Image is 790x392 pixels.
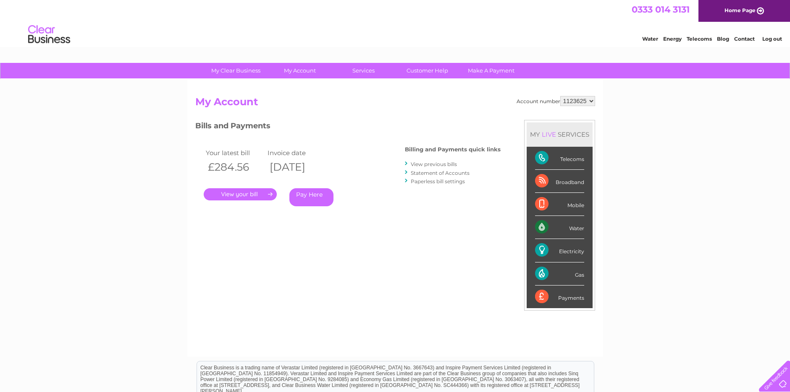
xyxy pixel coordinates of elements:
[195,120,501,135] h3: Bills and Payments
[535,147,584,170] div: Telecoms
[535,216,584,239] div: Water
[535,262,584,286] div: Gas
[289,188,333,206] a: Pay Here
[329,63,398,78] a: Services
[717,36,729,42] a: Blog
[517,96,595,106] div: Account number
[687,36,712,42] a: Telecoms
[405,146,501,153] h4: Billing and Payments quick links
[197,5,594,41] div: Clear Business is a trading name of Verastar Limited (registered in [GEOGRAPHIC_DATA] No. 3667643...
[265,158,328,176] th: [DATE]
[393,63,462,78] a: Customer Help
[642,36,658,42] a: Water
[265,147,328,158] td: Invoice date
[411,178,465,184] a: Paperless bill settings
[663,36,682,42] a: Energy
[204,158,266,176] th: £284.56
[762,36,782,42] a: Log out
[535,170,584,193] div: Broadband
[535,193,584,216] div: Mobile
[201,63,270,78] a: My Clear Business
[632,4,690,15] a: 0333 014 3131
[535,239,584,262] div: Electricity
[204,188,277,200] a: .
[204,147,266,158] td: Your latest bill
[734,36,755,42] a: Contact
[265,63,334,78] a: My Account
[527,122,593,146] div: MY SERVICES
[540,130,558,138] div: LIVE
[411,161,457,167] a: View previous bills
[457,63,526,78] a: Make A Payment
[411,170,470,176] a: Statement of Accounts
[195,96,595,112] h2: My Account
[535,286,584,308] div: Payments
[28,22,71,47] img: logo.png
